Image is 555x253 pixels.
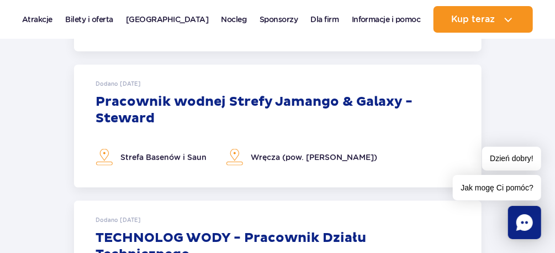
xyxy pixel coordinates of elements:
[126,6,209,33] a: [GEOGRAPHIC_DATA]
[221,6,247,33] a: Nocleg
[74,65,482,188] a: Szczegóły oferty
[65,6,113,33] a: Bilety i oferta
[22,6,52,33] a: Atrakcje
[352,6,421,33] a: Informacje i pomoc
[311,6,339,33] a: Dla firm
[451,14,495,24] span: Kup teraz
[453,175,541,200] span: Jak mogę Ci pomóc?
[508,206,541,239] div: Chat
[482,147,541,171] span: Dzień dobry!
[260,6,298,33] a: Sponsorzy
[434,6,533,33] button: Kup teraz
